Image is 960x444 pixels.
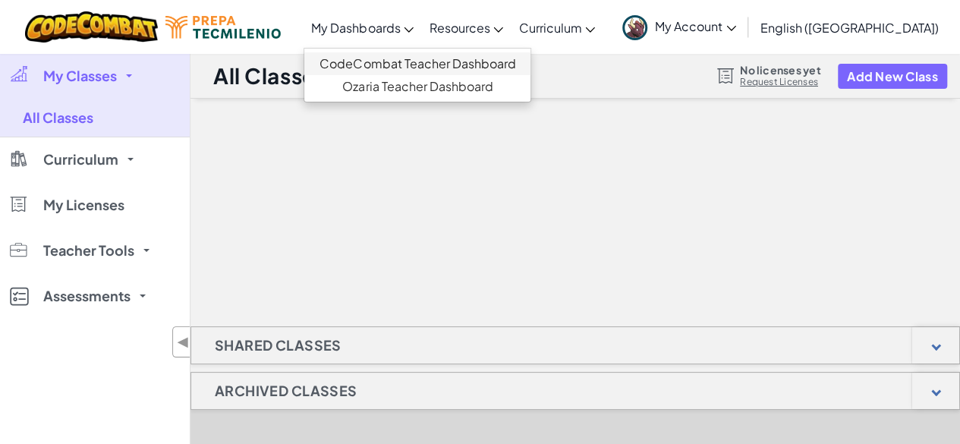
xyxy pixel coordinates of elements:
span: My Licenses [43,198,124,212]
a: Resources [421,7,511,48]
img: Tecmilenio logo [165,16,281,39]
span: Resources [429,20,489,36]
span: No licenses yet [740,64,820,76]
span: English ([GEOGRAPHIC_DATA]) [760,20,939,36]
span: Assessments [43,289,131,303]
h1: Shared Classes [191,326,365,364]
a: Ozaria Teacher Dashboard [304,75,530,98]
h1: All Classes [213,61,326,90]
a: My Dashboards [304,7,421,48]
span: My Account [655,18,736,34]
a: My Account [615,3,744,51]
a: Curriculum [511,7,603,48]
span: Curriculum [518,20,581,36]
span: Teacher Tools [43,244,134,257]
a: CodeCombat Teacher Dashboard [304,52,530,75]
h1: Archived Classes [191,372,380,410]
a: English ([GEOGRAPHIC_DATA]) [753,7,946,48]
span: ◀ [177,331,190,353]
img: avatar [622,15,647,40]
span: My Dashboards [311,20,400,36]
img: CodeCombat logo [25,11,158,43]
span: Curriculum [43,153,118,166]
span: My Classes [43,69,117,83]
a: Request Licenses [740,76,820,88]
button: Add New Class [838,64,947,89]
